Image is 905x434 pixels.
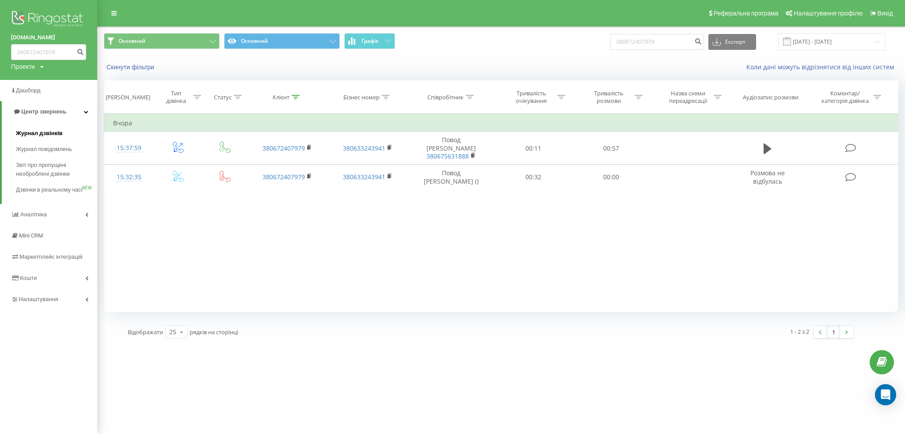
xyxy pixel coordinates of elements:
input: Пошук за номером [11,44,86,60]
div: 15:32:35 [113,169,145,186]
span: Основний [118,38,145,45]
td: Повод [PERSON_NAME] [408,132,494,165]
div: 15:37:59 [113,140,145,157]
span: Центр звернень [21,108,66,115]
div: Співробітник [427,94,464,101]
div: 1 - 2 з 2 [790,327,809,336]
span: Журнал повідомлень [16,145,72,154]
a: Звіт про пропущені необроблені дзвінки [16,157,97,182]
button: Скинути фільтри [104,63,159,71]
span: Дзвінки в реальному часі [16,185,82,194]
span: Відображати [128,328,163,336]
a: Журнал дзвінків [16,125,97,141]
span: Аналiтика [20,211,47,218]
button: Графік [344,33,395,49]
span: Розмова не відбулась [750,169,785,185]
a: 1 [827,326,840,338]
span: Налаштування профілю [794,10,863,17]
div: Бізнес номер [343,94,380,101]
td: 00:11 [495,132,572,165]
span: Реферальна програма [714,10,779,17]
a: 380633243941 [343,173,385,181]
span: Дашборд [16,87,41,94]
a: 380675631888 [426,152,469,160]
span: Налаштування [19,296,58,302]
span: Журнал дзвінків [16,129,63,138]
a: Журнал повідомлень [16,141,97,157]
div: Тип дзвінка [162,90,191,105]
div: Аудіозапис розмови [743,94,799,101]
a: [DOMAIN_NAME] [11,33,86,42]
div: Проекти [11,62,35,71]
a: Центр звернень [2,101,97,122]
img: Ringostat logo [11,9,86,31]
div: Коментар/категорія дзвінка [819,90,871,105]
button: Основний [104,33,220,49]
a: Дзвінки в реальному часіNEW [16,182,97,198]
span: рядків на сторінці [190,328,238,336]
a: Коли дані можуть відрізнятися вiд інших систем [746,63,898,71]
button: Основний [224,33,340,49]
td: 00:00 [572,164,650,190]
div: Open Intercom Messenger [875,384,896,405]
a: 380633243941 [343,144,385,152]
span: Маркетплейс інтеграцій [19,253,83,260]
div: Тривалість розмови [585,90,632,105]
div: Назва схеми переадресації [664,90,711,105]
div: [PERSON_NAME] [106,94,150,101]
div: Тривалість очікування [508,90,555,105]
div: 25 [169,328,176,336]
td: 00:57 [572,132,650,165]
button: Експорт [708,34,756,50]
td: Вчора [104,114,898,132]
div: Клієнт [273,94,289,101]
td: Повод [PERSON_NAME] () [408,164,494,190]
td: 00:32 [495,164,572,190]
div: Статус [214,94,232,101]
a: 380672407979 [262,144,305,152]
span: Кошти [20,275,37,281]
span: Звіт про пропущені необроблені дзвінки [16,161,93,178]
a: 380672407979 [262,173,305,181]
span: Вихід [878,10,893,17]
span: Mini CRM [19,232,43,239]
input: Пошук за номером [610,34,704,50]
span: Графік [361,38,379,44]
